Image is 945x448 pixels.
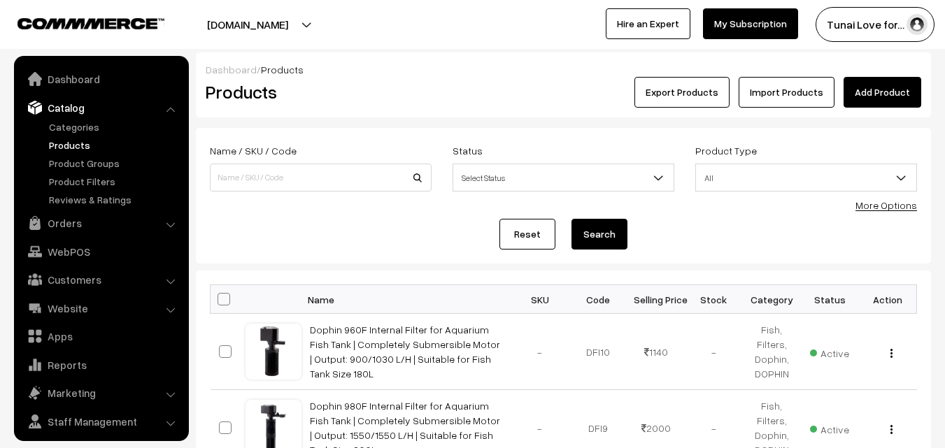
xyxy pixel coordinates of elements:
th: SKU [511,285,569,314]
a: Dashboard [17,66,184,92]
a: More Options [855,199,917,211]
span: Products [261,64,304,75]
th: Selling Price [627,285,685,314]
button: Export Products [634,77,730,108]
th: Name [301,285,511,314]
th: Category [743,285,801,314]
img: user [907,14,928,35]
a: Apps [17,324,184,349]
a: Categories [45,120,184,134]
th: Status [801,285,859,314]
a: Staff Management [17,409,184,434]
td: - [685,314,743,390]
td: - [511,314,569,390]
input: Name / SKU / Code [210,164,432,192]
a: Customers [17,267,184,292]
img: COMMMERCE [17,18,164,29]
a: Products [45,138,184,152]
a: Hire an Expert [606,8,690,39]
a: Product Groups [45,156,184,171]
a: Marketing [17,380,184,405]
td: DFI10 [569,314,627,390]
th: Action [859,285,917,314]
a: Dashboard [206,64,257,75]
th: Stock [685,285,743,314]
a: Product Filters [45,174,184,189]
span: Active [810,342,849,361]
a: Orders [17,210,184,236]
td: Fish, Filters, Dophin, DOPHIN [743,314,801,390]
label: Name / SKU / Code [210,143,297,158]
button: Tunai Love for… [816,7,935,42]
a: Website [17,296,184,321]
a: WebPOS [17,239,184,264]
button: Search [571,219,627,250]
span: Active [810,419,849,437]
a: Add Product [844,77,921,108]
a: COMMMERCE [17,14,140,31]
img: Menu [890,349,893,358]
button: [DOMAIN_NAME] [158,7,337,42]
a: Import Products [739,77,834,108]
th: Code [569,285,627,314]
span: Select Status [453,164,674,192]
td: 1140 [627,314,685,390]
a: Dophin 960F Internal Filter for Aquarium Fish Tank | Completely Submersible Motor | Output: 900/1... [310,324,500,380]
span: All [696,166,916,190]
div: / [206,62,921,77]
span: Select Status [453,166,674,190]
a: Reviews & Ratings [45,192,184,207]
a: My Subscription [703,8,798,39]
a: Catalog [17,95,184,120]
label: Product Type [695,143,757,158]
h2: Products [206,81,430,103]
label: Status [453,143,483,158]
span: All [695,164,917,192]
a: Reset [499,219,555,250]
a: Reports [17,352,184,377]
img: Menu [890,425,893,434]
